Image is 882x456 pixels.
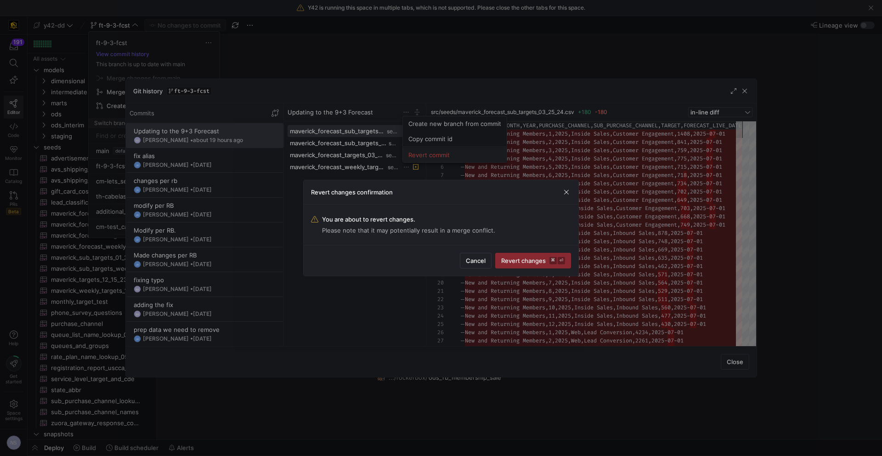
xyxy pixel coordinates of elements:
span: Cancel [466,257,486,264]
span: Revert changes [501,257,565,264]
kbd: ⏎ [558,257,565,264]
span: Please note that it may potentially result in a merge conflict. [322,227,495,234]
button: Revert changes⌘⏎ [495,253,571,268]
kbd: ⌘ [549,257,557,264]
h3: Revert changes confirmation [311,188,393,196]
button: Cancel [460,253,492,268]
span: You are about to revert changes. [322,216,495,223]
